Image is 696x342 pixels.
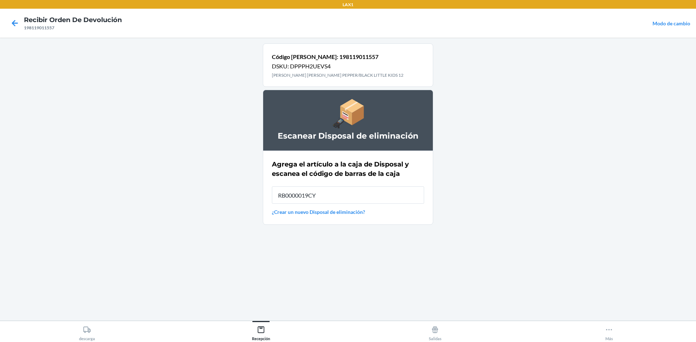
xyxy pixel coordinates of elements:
p: [PERSON_NAME] [PERSON_NAME] PEPPER/BLACK LITTLE KIDS 12 [272,72,403,79]
div: Más [605,323,613,341]
div: descarga [79,323,95,341]
div: Recepción [252,323,270,341]
a: ¿Crear un nuevo Disposal de eliminación? [272,208,424,216]
button: Más [522,321,696,341]
button: Salidas [348,321,522,341]
div: Salidas [429,323,442,341]
p: DSKU: DPPPH2UEVS4 [272,62,403,71]
input: Disposal de barras de la caja de eliminación [272,186,424,204]
button: Recepción [174,321,348,341]
p: LAX1 [343,1,353,8]
h3: Escanear Disposal de eliminación [272,130,424,142]
a: Modo de cambio [652,20,690,26]
h4: Recibir orden de devolución [24,15,122,25]
div: 198119011557 [24,25,122,31]
h2: Agrega el artículo a la caja de Disposal y escanea el código de barras de la caja [272,160,424,178]
p: Código [PERSON_NAME]: 198119011557 [272,52,403,61]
